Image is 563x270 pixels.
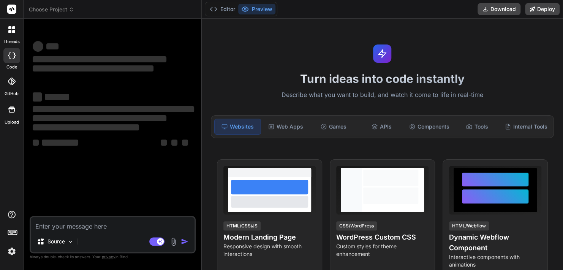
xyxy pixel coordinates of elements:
label: GitHub [5,91,19,97]
span: ‌ [161,140,167,146]
span: privacy [102,254,115,259]
div: HTML/Webflow [449,221,489,230]
label: threads [3,38,20,45]
span: Choose Project [29,6,74,13]
img: Pick Models [67,238,74,245]
p: Always double-check its answers. Your in Bind [30,253,196,260]
div: APIs [358,119,405,135]
span: ‌ [33,124,139,130]
div: Websites [214,119,261,135]
div: HTML/CSS/JS [223,221,261,230]
span: ‌ [33,106,194,112]
span: ‌ [33,65,153,71]
button: Preview [238,4,275,14]
p: Source [47,238,65,245]
p: Describe what you want to build, and watch it come to life in real-time [206,90,558,100]
div: Web Apps [263,119,309,135]
img: settings [5,245,18,258]
span: ‌ [33,92,42,102]
img: attachment [169,237,178,246]
h4: Dynamic Webflow Component [449,232,541,253]
img: icon [181,238,188,245]
span: ‌ [171,140,177,146]
div: Games [310,119,357,135]
label: code [6,64,17,70]
p: Custom styles for theme enhancement [336,243,429,258]
p: Interactive components with animations [449,253,541,268]
div: Components [406,119,452,135]
h4: Modern Landing Page [223,232,316,243]
button: Download [478,3,520,15]
span: ‌ [182,140,188,146]
p: Responsive design with smooth interactions [223,243,316,258]
div: Tools [454,119,500,135]
div: CSS/WordPress [336,221,377,230]
span: ‌ [33,140,39,146]
span: ‌ [33,115,166,121]
span: ‌ [46,43,59,49]
span: ‌ [33,56,166,62]
span: ‌ [33,41,43,52]
h1: Turn ideas into code instantly [206,72,558,86]
div: Internal Tools [502,119,550,135]
span: ‌ [45,94,69,100]
button: Editor [207,4,238,14]
label: Upload [5,119,19,125]
h4: WordPress Custom CSS [336,232,429,243]
span: ‌ [42,140,78,146]
button: Deploy [525,3,560,15]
